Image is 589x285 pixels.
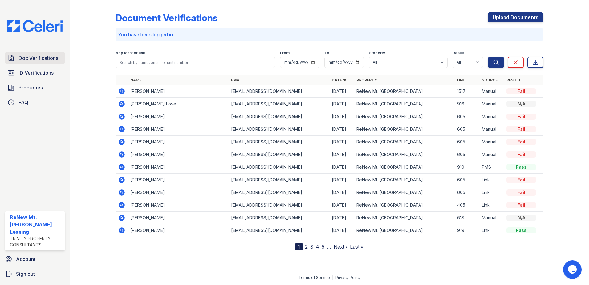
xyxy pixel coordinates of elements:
[327,243,331,250] span: …
[2,20,67,32] img: CE_Logo_Blue-a8612792a0a2168367f1c8372b55b34899dd931a85d93a1a3d3e32e68fde9ad4.png
[299,275,330,280] a: Terms of Service
[329,85,354,98] td: [DATE]
[16,255,35,263] span: Account
[455,186,479,199] td: 605
[316,244,319,250] a: 4
[455,123,479,136] td: 605
[329,174,354,186] td: [DATE]
[482,78,498,82] a: Source
[369,51,385,56] label: Property
[322,244,324,250] a: 5
[329,136,354,148] td: [DATE]
[128,110,229,123] td: [PERSON_NAME]
[455,174,479,186] td: 605
[329,212,354,224] td: [DATE]
[2,268,67,280] a: Sign out
[128,186,229,199] td: [PERSON_NAME]
[354,136,455,148] td: ReNew Mt. [GEOGRAPHIC_DATA]
[506,202,536,208] div: Fail
[506,189,536,196] div: Fail
[479,148,504,161] td: Manual
[128,199,229,212] td: [PERSON_NAME]
[506,215,536,221] div: N/A
[354,98,455,110] td: ReNew Mt. [GEOGRAPHIC_DATA]
[354,85,455,98] td: ReNew Mt. [GEOGRAPHIC_DATA]
[116,12,217,23] div: Document Verifications
[280,51,290,56] label: From
[128,123,229,136] td: [PERSON_NAME]
[329,110,354,123] td: [DATE]
[324,51,329,56] label: To
[354,161,455,174] td: ReNew Mt. [GEOGRAPHIC_DATA]
[329,199,354,212] td: [DATE]
[455,224,479,237] td: 919
[116,57,275,68] input: Search by name, email, or unit number
[479,98,504,110] td: Manual
[10,236,63,248] div: Trinity Property Consultants
[229,98,329,110] td: [EMAIL_ADDRESS][DOMAIN_NAME]
[229,186,329,199] td: [EMAIL_ADDRESS][DOMAIN_NAME]
[229,85,329,98] td: [EMAIL_ADDRESS][DOMAIN_NAME]
[350,244,364,250] a: Last »
[479,85,504,98] td: Manual
[506,101,536,107] div: N/A
[231,78,242,82] a: Email
[229,148,329,161] td: [EMAIL_ADDRESS][DOMAIN_NAME]
[229,110,329,123] td: [EMAIL_ADDRESS][DOMAIN_NAME]
[18,54,58,62] span: Doc Verifications
[354,174,455,186] td: ReNew Mt. [GEOGRAPHIC_DATA]
[354,148,455,161] td: ReNew Mt. [GEOGRAPHIC_DATA]
[5,67,65,79] a: ID Verifications
[453,51,464,56] label: Result
[332,78,347,82] a: Date ▼
[118,31,541,38] p: You have been logged in
[329,98,354,110] td: [DATE]
[488,12,543,22] a: Upload Documents
[128,212,229,224] td: [PERSON_NAME]
[506,177,536,183] div: Fail
[18,84,43,91] span: Properties
[128,161,229,174] td: [PERSON_NAME]
[506,114,536,120] div: Fail
[329,123,354,136] td: [DATE]
[354,123,455,136] td: ReNew Mt. [GEOGRAPHIC_DATA]
[128,148,229,161] td: [PERSON_NAME]
[310,244,313,250] a: 3
[354,199,455,212] td: ReNew Mt. [GEOGRAPHIC_DATA]
[116,51,145,56] label: Applicant or unit
[455,136,479,148] td: 605
[229,161,329,174] td: [EMAIL_ADDRESS][DOMAIN_NAME]
[479,136,504,148] td: Manual
[455,148,479,161] td: 605
[335,275,361,280] a: Privacy Policy
[356,78,377,82] a: Property
[455,110,479,123] td: 605
[18,99,28,106] span: FAQ
[455,98,479,110] td: 916
[229,212,329,224] td: [EMAIL_ADDRESS][DOMAIN_NAME]
[479,123,504,136] td: Manual
[130,78,141,82] a: Name
[479,174,504,186] td: Link
[332,275,333,280] div: |
[455,85,479,98] td: 1517
[455,199,479,212] td: 405
[455,212,479,224] td: 618
[479,186,504,199] td: Link
[354,224,455,237] td: ReNew Mt. [GEOGRAPHIC_DATA]
[506,139,536,145] div: Fail
[229,199,329,212] td: [EMAIL_ADDRESS][DOMAIN_NAME]
[329,161,354,174] td: [DATE]
[128,224,229,237] td: [PERSON_NAME]
[329,224,354,237] td: [DATE]
[10,213,63,236] div: ReNew Mt. [PERSON_NAME] Leasing
[354,186,455,199] td: ReNew Mt. [GEOGRAPHIC_DATA]
[479,110,504,123] td: Manual
[329,148,354,161] td: [DATE]
[229,224,329,237] td: [EMAIL_ADDRESS][DOMAIN_NAME]
[479,212,504,224] td: Manual
[128,98,229,110] td: [PERSON_NAME] Love
[18,69,54,76] span: ID Verifications
[506,164,536,170] div: Pass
